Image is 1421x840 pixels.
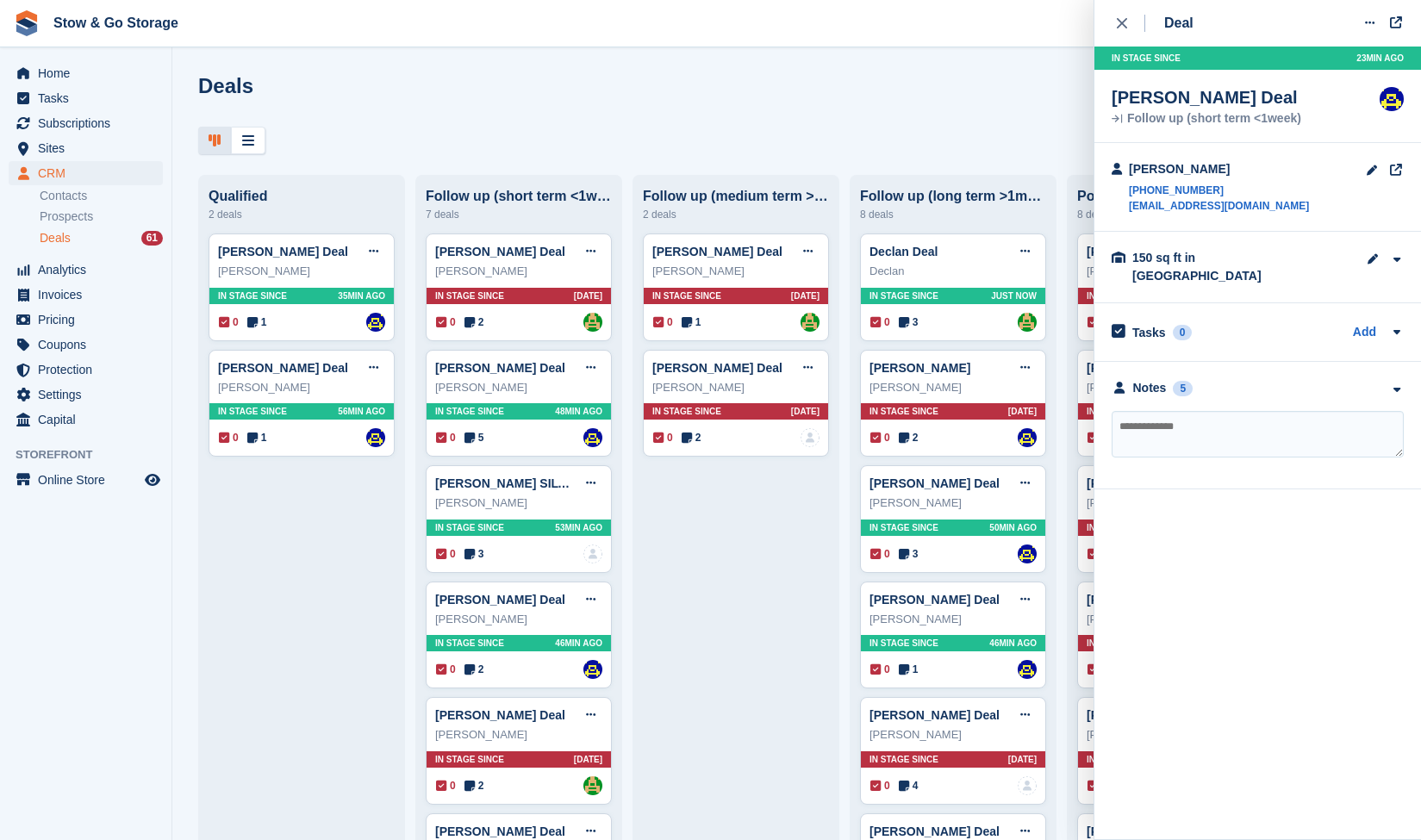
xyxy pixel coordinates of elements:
[899,546,919,562] span: 3
[643,204,829,225] div: 2 deals
[870,662,890,677] span: 0
[583,544,602,563] img: deal-assignee-blank
[899,314,919,330] span: 3
[1087,495,1254,512] div: [PERSON_NAME]
[1087,824,1187,838] a: [PERSON_NAME]
[9,161,163,185] a: menu
[801,313,820,332] img: Alex Taylor
[38,468,141,492] span: Online Store
[652,361,782,375] a: [PERSON_NAME] Deal
[653,314,673,330] span: 0
[426,204,612,225] div: 7 deals
[1112,113,1301,125] div: Follow up (short term <1week)
[869,753,938,766] span: In stage since
[40,230,71,246] span: Deals
[9,111,163,135] a: menu
[9,61,163,85] a: menu
[989,521,1037,534] span: 50MIN AGO
[1087,708,1217,722] a: [PERSON_NAME] Deal
[40,188,163,204] a: Contacts
[1018,776,1037,795] img: deal-assignee-blank
[1087,361,1217,375] a: [PERSON_NAME] Deal
[1112,87,1301,108] div: [PERSON_NAME] Deal
[218,405,287,418] span: In stage since
[583,428,602,447] img: Rob Good-Stephenson
[652,289,721,302] span: In stage since
[436,546,456,562] span: 0
[869,379,1037,396] div: [PERSON_NAME]
[436,314,456,330] span: 0
[870,314,890,330] span: 0
[682,314,701,330] span: 1
[38,308,141,332] span: Pricing
[1018,313,1037,332] img: Alex Taylor
[435,521,504,534] span: In stage since
[870,430,890,445] span: 0
[991,289,1037,302] span: Just now
[435,753,504,766] span: In stage since
[1087,593,1217,607] a: [PERSON_NAME] Deal
[870,778,890,793] span: 0
[860,189,1046,204] div: Follow up (long term >1month)
[38,111,141,135] span: Subscriptions
[869,263,1037,280] div: Declan
[869,708,1000,722] a: [PERSON_NAME] Deal
[435,637,504,650] span: In stage since
[801,428,820,447] a: deal-assignee-blank
[860,204,1046,225] div: 8 deals
[791,405,820,418] span: [DATE]
[436,662,456,677] span: 0
[338,405,385,418] span: 56MIN AGO
[1164,13,1194,34] div: Deal
[1018,544,1037,563] img: Rob Good-Stephenson
[869,476,1000,490] a: [PERSON_NAME] Deal
[435,361,565,375] a: [PERSON_NAME] Deal
[435,379,602,396] div: [PERSON_NAME]
[1018,428,1037,447] img: Rob Good-Stephenson
[1353,323,1376,343] a: Add
[426,189,612,204] div: Follow up (short term <1week)
[899,778,919,793] span: 4
[38,358,141,382] span: Protection
[435,476,611,490] a: [PERSON_NAME] SILVER Deal
[555,405,602,418] span: 48MIN AGO
[464,662,484,677] span: 2
[1087,753,1156,766] span: In stage since
[643,189,829,204] div: Follow up (medium term >1week)
[1087,245,1217,258] a: [PERSON_NAME] Deal
[652,405,721,418] span: In stage since
[583,313,602,332] img: Alex Taylor
[1129,198,1309,214] a: [EMAIL_ADDRESS][DOMAIN_NAME]
[1173,325,1193,340] div: 0
[38,258,141,282] span: Analytics
[1380,87,1404,111] img: Rob Good-Stephenson
[1088,430,1107,445] span: 0
[555,521,602,534] span: 53MIN AGO
[9,258,163,282] a: menu
[1077,204,1263,225] div: 8 deals
[40,208,93,225] span: Prospects
[247,430,267,445] span: 1
[555,637,602,650] span: 46MIN AGO
[1018,660,1037,679] img: Rob Good-Stephenson
[869,245,938,258] a: Declan Deal
[1088,546,1107,562] span: 0
[366,428,385,447] img: Rob Good-Stephenson
[652,245,782,258] a: [PERSON_NAME] Deal
[219,430,239,445] span: 0
[899,430,919,445] span: 2
[869,521,938,534] span: In stage since
[435,405,504,418] span: In stage since
[869,361,970,375] a: [PERSON_NAME]
[338,289,385,302] span: 35MIN AGO
[1132,325,1166,340] h2: Tasks
[14,10,40,36] img: stora-icon-8386f47178a22dfd0bd8f6a31ec36ba5ce8667c1dd55bd0f319d3a0aa187defe.svg
[583,660,602,679] a: Rob Good-Stephenson
[791,289,820,302] span: [DATE]
[218,361,348,375] a: [PERSON_NAME] Deal
[9,283,163,307] a: menu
